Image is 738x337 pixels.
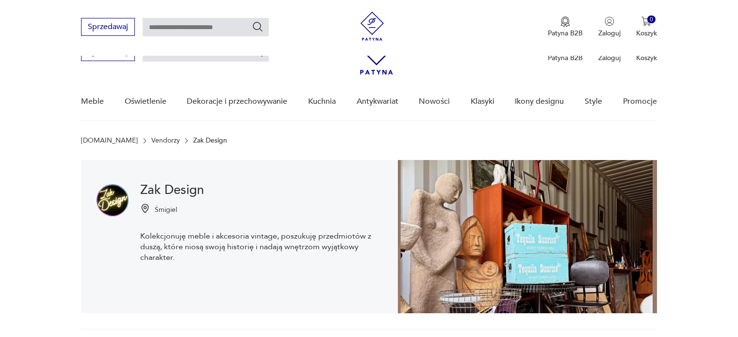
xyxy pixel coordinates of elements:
img: Patyna - sklep z meblami i dekoracjami vintage [358,12,387,41]
img: Zak Design [398,160,657,313]
p: Kolekcjonuję meble i akcesoria vintage, poszukuję przedmiotów z duszą, które niosą swoją historię... [140,231,382,263]
p: Patyna B2B [548,53,583,63]
a: Dekoracje i przechowywanie [187,83,287,120]
button: Patyna B2B [548,16,583,38]
p: Zaloguj [598,53,621,63]
p: Patyna B2B [548,29,583,38]
button: Zaloguj [598,16,621,38]
a: Ikona medaluPatyna B2B [548,16,583,38]
a: Kuchnia [308,83,336,120]
a: Style [585,83,602,120]
img: Ikona medalu [560,16,570,27]
img: Ikona koszyka [641,16,651,26]
button: Sprzedawaj [81,18,135,36]
a: Oświetlenie [125,83,166,120]
a: Klasyki [471,83,494,120]
p: Śmigiel [155,205,177,214]
a: Vendorzy [151,137,180,144]
a: Ikony designu [515,83,564,120]
a: Sprzedawaj [81,49,135,56]
img: Ikonka użytkownika [605,16,614,26]
img: Zak Design [97,184,129,216]
a: Antykwariat [357,83,398,120]
a: Nowości [419,83,450,120]
a: [DOMAIN_NAME] [81,137,138,144]
img: Ikonka pinezki mapy [140,204,150,213]
h1: Zak Design [140,184,382,196]
p: Zak Design [193,137,227,144]
p: Koszyk [636,29,657,38]
button: Szukaj [252,21,263,32]
button: 0Koszyk [636,16,657,38]
a: Promocje [623,83,657,120]
p: Koszyk [636,53,657,63]
div: 0 [647,16,656,24]
a: Sprzedawaj [81,24,135,31]
a: Meble [81,83,104,120]
p: Zaloguj [598,29,621,38]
